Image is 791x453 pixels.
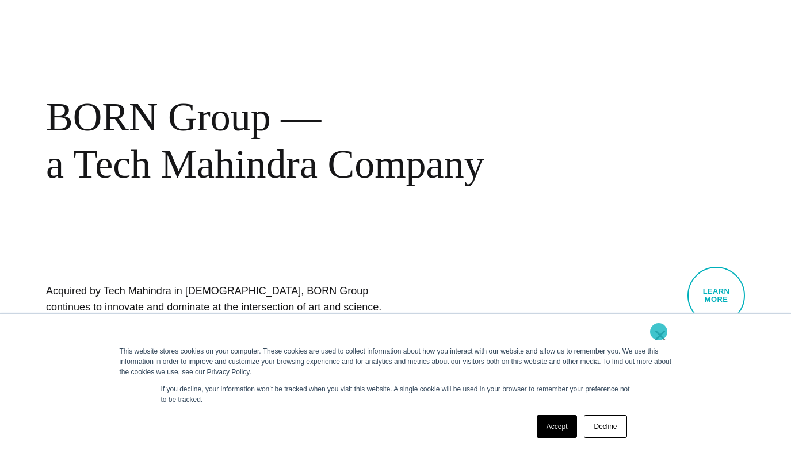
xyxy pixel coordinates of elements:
a: Decline [584,415,626,438]
a: Accept [537,415,578,438]
a: Learn More [687,267,745,324]
p: If you decline, your information won’t be tracked when you visit this website. A single cookie wi... [161,384,630,405]
h1: Acquired by Tech Mahindra in [DEMOGRAPHIC_DATA], BORN Group continues to innovate and dominate at... [46,283,391,315]
div: This website stores cookies on your computer. These cookies are used to collect information about... [120,346,672,377]
a: × [654,330,667,340]
div: BORN Group — a Tech Mahindra Company [46,94,702,187]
